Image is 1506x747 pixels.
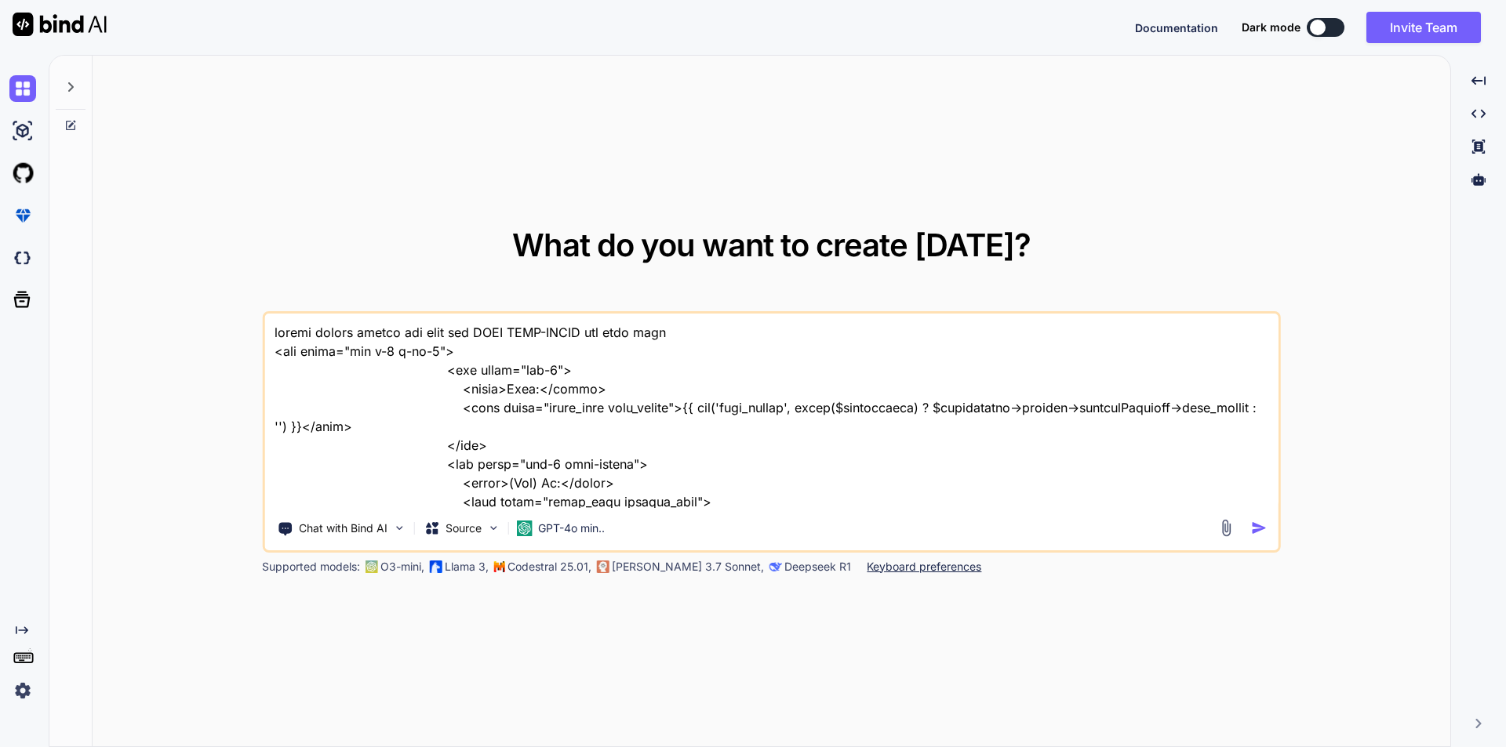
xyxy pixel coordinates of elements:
[380,559,424,575] p: O3-mini,
[493,561,504,572] img: Mistral-AI
[784,559,851,575] p: Deepseek R1
[612,559,764,575] p: [PERSON_NAME] 3.7 Sonnet,
[769,560,781,573] img: claude
[264,314,1279,508] textarea: loremi dolors ametco adi elit sed DOEI TEMP-INCID utl etdo magn <ali enima="min v-8 q-no-5"> <exe...
[486,521,500,535] img: Pick Models
[9,118,36,144] img: ai-studio
[9,160,36,187] img: githubLight
[1251,520,1268,536] img: icon
[13,13,107,36] img: Bind AI
[1135,20,1218,36] button: Documentation
[9,75,36,102] img: chat
[9,245,36,271] img: darkCloudIdeIcon
[262,559,360,575] p: Supported models:
[1366,12,1481,43] button: Invite Team
[1242,20,1300,35] span: Dark mode
[867,559,981,575] p: Keyboard preferences
[9,202,36,229] img: premium
[365,560,377,573] img: GPT-4
[507,559,591,575] p: Codestral 25.01,
[512,226,1031,264] span: What do you want to create [DATE]?
[9,677,36,704] img: settings
[299,520,387,536] p: Chat with Bind AI
[1135,21,1218,34] span: Documentation
[392,521,406,535] img: Pick Tools
[538,520,605,536] p: GPT-4o min..
[1217,519,1235,537] img: attachment
[446,520,482,536] p: Source
[516,520,532,536] img: GPT-4o mini
[596,560,609,573] img: claude
[429,560,442,573] img: Llama2
[445,559,489,575] p: Llama 3,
